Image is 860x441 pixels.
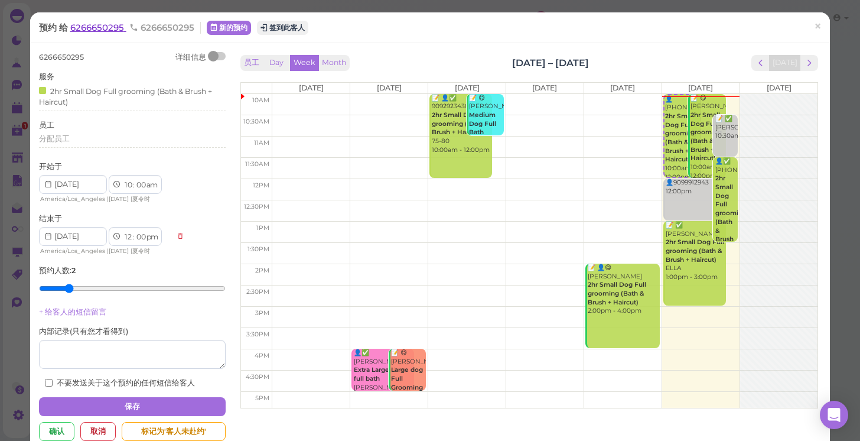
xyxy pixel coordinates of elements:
button: Day [262,55,291,71]
span: [DATE] [610,83,635,92]
span: [DATE] [767,83,791,92]
div: 📝 ✅ [PERSON_NAME] ELLA 1:00pm - 3:00pm [665,221,726,282]
span: [DATE] [377,83,402,92]
span: 3pm [255,309,269,317]
button: [DATE] [769,55,801,71]
a: 新的预约 [207,21,251,35]
div: 📝 👤😋 [PERSON_NAME] 2:00pm - 4:00pm [587,264,660,316]
span: 4:30pm [246,373,269,381]
div: 📝 😋 [PERSON_NAME]/[PERSON_NAME] [PERSON_NAME] 4:00pm [390,349,426,427]
span: 10am [252,96,269,104]
span: 2pm [255,267,269,274]
h2: [DATE] – [DATE] [512,56,589,70]
label: 员工 [39,120,54,131]
span: 11am [254,139,269,147]
label: 结束于 [39,213,62,224]
b: Large dog Full Grooming (30-44 pounds) [391,366,423,408]
button: 签到此客人 [257,21,308,35]
div: 标记为'客人未赴约' [122,422,226,441]
input: 不要发送关于这个预约的任何短信给客人 [45,379,53,387]
div: | | [39,246,171,257]
div: | | [39,194,171,205]
span: 4pm [255,352,269,359]
div: 📝 😋 [PERSON_NAME] 10:00am - 12:00pm [690,94,726,181]
span: 12:30pm [244,203,269,210]
span: America/Los_Angeles [40,195,105,203]
span: 11:30am [245,160,269,168]
a: 6266650295 [70,22,126,33]
span: 5pm [255,394,269,402]
span: [DATE] [109,195,129,203]
button: 员工 [240,55,263,71]
span: 3:30pm [246,330,269,338]
label: 服务 [39,72,54,82]
label: 开始于 [39,161,62,172]
button: next [800,55,819,71]
span: 1pm [256,224,269,232]
a: × [807,14,829,41]
label: 预约人数 : [39,265,76,276]
b: 2hr Small Dog Full grooming (Bath & Brush + Haircut) [588,281,646,306]
b: Extra Large dog full bath [354,366,403,382]
span: [DATE] [532,83,557,92]
span: 10:30am [243,118,269,125]
button: Week [290,55,319,71]
label: 不要发送关于这个预约的任何短信给客人 [45,378,195,388]
div: 预约 给 [39,22,201,34]
div: 取消 [80,422,116,441]
span: America/Los_Angeles [40,247,105,255]
div: 详细信息 [175,52,206,63]
b: 2hr Small Dog Full grooming (Bath & Brush + Haircut) [666,238,724,263]
label: 内部记录 ( 只有您才看得到 ) [39,326,128,337]
span: 2:30pm [246,288,269,296]
div: 📝 👤✅ 9092923430 75-80 10:00am - 12:00pm [431,94,492,155]
b: 2hr Small Dog Full grooming (Bath & Brush + Haircut) [715,174,747,260]
span: × [814,18,822,35]
div: 👤9099912943 12:00pm [665,179,726,196]
span: 6266650295 [39,53,84,61]
span: [DATE] [688,83,713,92]
span: 6266650295 [129,22,194,33]
div: 确认 [39,422,74,441]
div: 📝 ✅ [PERSON_NAME] 10:30am [715,115,738,141]
b: 2hr Small Dog Full grooming (Bath & Brush + Haircut) [665,112,696,163]
div: 2hr Small Dog Full grooming (Bath & Brush + Haircut) [39,85,223,108]
div: 👤✅ [PERSON_NAME] [PERSON_NAME] 4:00pm [353,349,414,401]
span: 夏令时 [132,247,150,255]
b: Medium Dog Full Bath [469,111,496,136]
span: [DATE] [455,83,480,92]
span: 夏令时 [132,195,150,203]
b: 2hr Small Dog Full grooming (Bath & Brush + Haircut) [690,111,722,162]
div: 📝 😋 [PERSON_NAME] ELLA 10:00am [468,94,504,155]
a: + 给客人的短信留言 [39,307,106,316]
b: 2 [71,266,76,275]
button: prev [751,55,770,71]
span: 1:30pm [247,245,269,253]
button: Month [318,55,350,71]
div: 👤[PHONE_NUMBER] 10:00am - 12:00pm [664,95,700,182]
div: Open Intercom Messenger [820,401,848,429]
span: [DATE] [109,247,129,255]
span: 分配员工 [39,134,70,143]
div: 👤✅ [PHONE_NUMBER] 11:30am - 1:30pm [715,157,738,287]
b: 2hr Small Dog Full grooming (Bath & Brush + Haircut) [432,111,490,136]
span: 12pm [253,181,269,189]
button: 保存 [39,397,226,416]
span: [DATE] [299,83,324,92]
